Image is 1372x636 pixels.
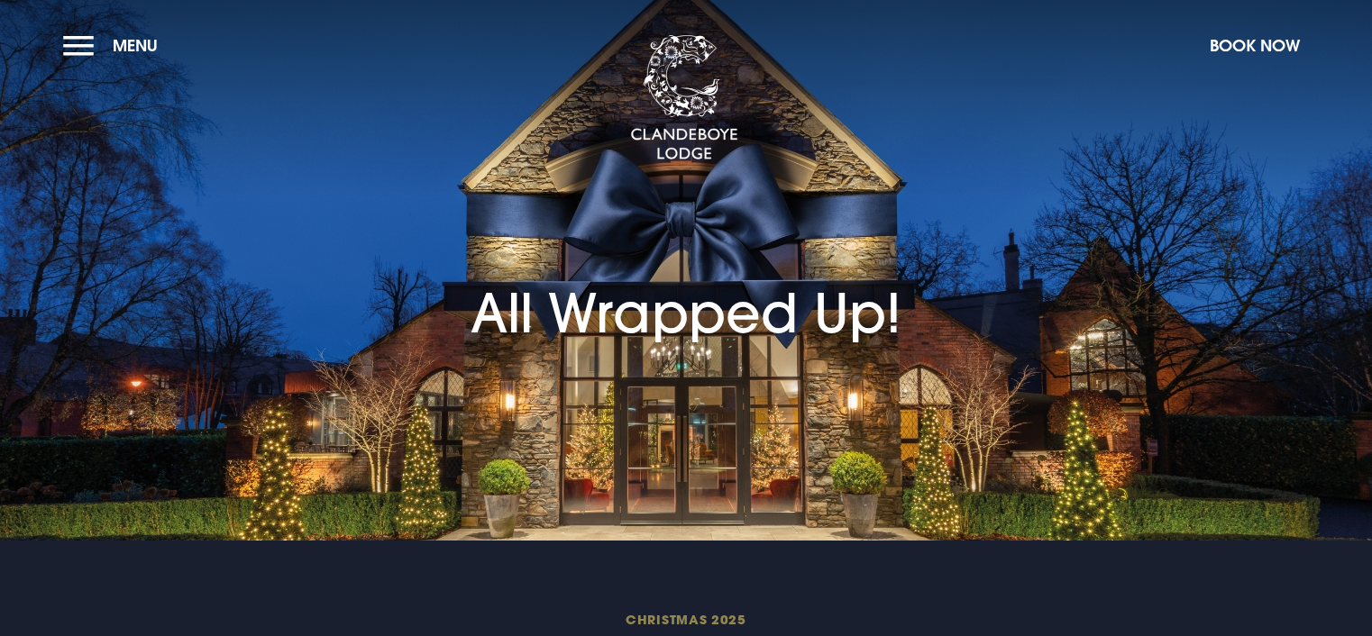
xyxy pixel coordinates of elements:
button: Menu [63,26,167,65]
button: Book Now [1201,26,1309,65]
img: Clandeboye Lodge [630,35,738,161]
h1: All Wrapped Up! [471,204,901,346]
span: Christmas 2025 [257,611,1115,628]
span: Menu [113,35,158,56]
